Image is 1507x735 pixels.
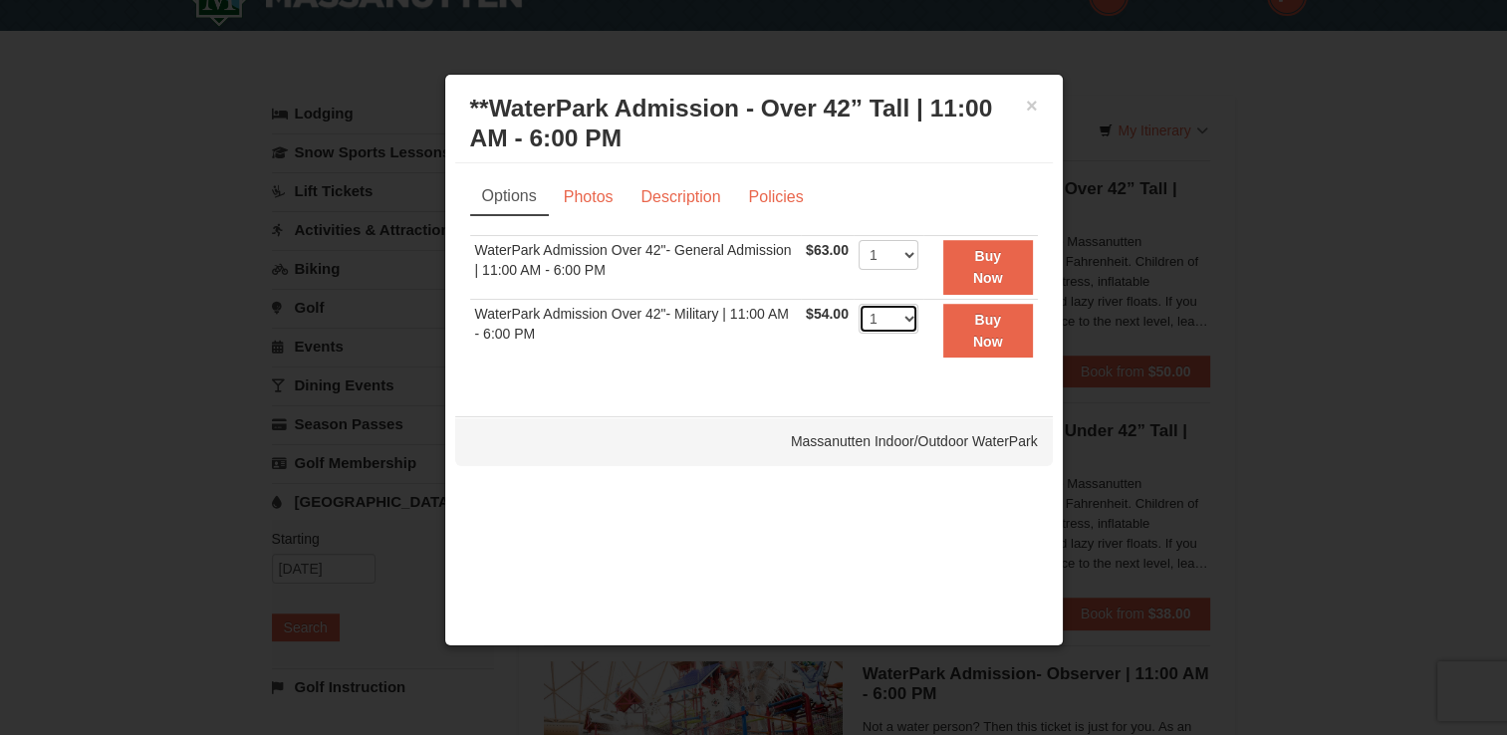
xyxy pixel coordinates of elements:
[1026,96,1038,116] button: ×
[806,242,849,258] span: $63.00
[470,94,1038,153] h3: **WaterPark Admission - Over 42” Tall | 11:00 AM - 6:00 PM
[806,306,849,322] span: $54.00
[470,299,802,362] td: WaterPark Admission Over 42"- Military | 11:00 AM - 6:00 PM
[973,248,1003,286] strong: Buy Now
[455,416,1053,466] div: Massanutten Indoor/Outdoor WaterPark
[628,178,733,216] a: Description
[973,312,1003,350] strong: Buy Now
[470,235,802,299] td: WaterPark Admission Over 42"- General Admission | 11:00 AM - 6:00 PM
[551,178,627,216] a: Photos
[943,240,1033,295] button: Buy Now
[470,178,549,216] a: Options
[735,178,816,216] a: Policies
[943,304,1033,359] button: Buy Now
